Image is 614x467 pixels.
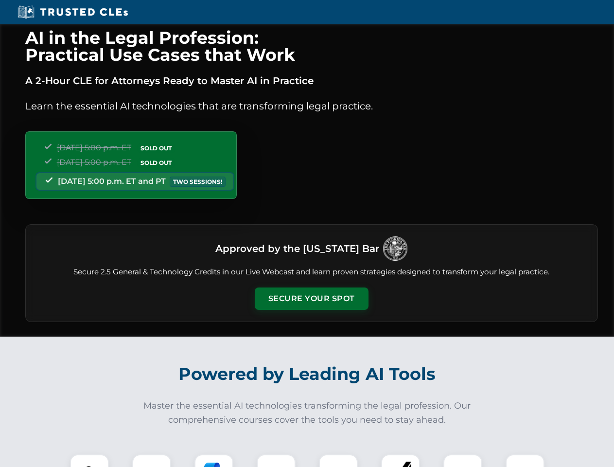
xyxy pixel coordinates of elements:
p: Secure 2.5 General & Technology Credits in our Live Webcast and learn proven strategies designed ... [37,267,586,278]
h2: Powered by Leading AI Tools [38,357,577,391]
span: SOLD OUT [137,143,175,153]
span: [DATE] 5:00 p.m. ET [57,158,131,167]
img: Logo [383,236,407,261]
h1: AI in the Legal Profession: Practical Use Cases that Work [25,29,598,63]
p: Learn the essential AI technologies that are transforming legal practice. [25,98,598,114]
span: [DATE] 5:00 p.m. ET [57,143,131,152]
p: Master the essential AI technologies transforming the legal profession. Our comprehensive courses... [137,399,477,427]
span: SOLD OUT [137,158,175,168]
img: Trusted CLEs [15,5,131,19]
button: Secure Your Spot [255,287,368,310]
h3: Approved by the [US_STATE] Bar [215,240,379,257]
p: A 2-Hour CLE for Attorneys Ready to Master AI in Practice [25,73,598,89]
